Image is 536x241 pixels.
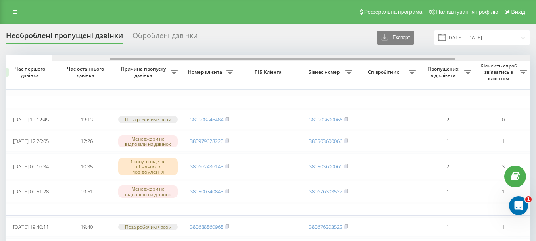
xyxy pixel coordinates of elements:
td: [DATE] 09:51:28 [3,181,59,202]
button: Експорт [377,31,414,45]
td: 1 [475,131,531,152]
span: Причина пропуску дзвінка [118,66,171,78]
span: Співробітник [360,69,409,75]
td: 09:51 [59,181,114,202]
span: 1 [525,196,532,202]
span: Час останнього дзвінка [65,66,108,78]
a: 380508246484 [190,116,223,123]
span: Номер клієнта [186,69,226,75]
div: Оброблені дзвінки [133,31,198,44]
td: 2 [420,110,475,129]
div: Поза робочим часом [118,224,178,230]
td: 1 [475,181,531,202]
td: 1 [420,217,475,237]
span: Налаштування профілю [436,9,498,15]
a: 380662436143 [190,163,223,170]
a: 380979628220 [190,137,223,145]
td: [DATE] 13:12:45 [3,110,59,129]
a: 380503600066 [309,116,342,123]
td: 13:13 [59,110,114,129]
td: 2 [420,153,475,179]
span: Кількість спроб зв'язатись з клієнтом [479,63,520,81]
a: 380676303522 [309,188,342,195]
td: [DATE] 19:40:11 [3,217,59,237]
td: 1 [420,131,475,152]
span: Вихід [511,9,525,15]
td: 3 [475,153,531,179]
td: [DATE] 09:16:34 [3,153,59,179]
td: 0 [475,110,531,129]
iframe: Intercom live chat [509,196,528,215]
span: Пропущених від клієнта [424,66,464,78]
div: Поза робочим часом [118,116,178,123]
div: Менеджери не відповіли на дзвінок [118,185,178,197]
a: 380500740843 [190,188,223,195]
td: 19:40 [59,217,114,237]
a: 380676303522 [309,223,342,230]
a: 380503600066 [309,137,342,145]
td: 1 [475,217,531,237]
span: Бізнес номер [305,69,345,75]
td: 12:26 [59,131,114,152]
td: 10:35 [59,153,114,179]
div: Скинуто під час вітального повідомлення [118,158,178,175]
td: [DATE] 12:26:05 [3,131,59,152]
a: 380503600066 [309,163,342,170]
div: Необроблені пропущені дзвінки [6,31,123,44]
td: 1 [420,181,475,202]
span: Реферальна програма [364,9,423,15]
span: Час першого дзвінка [10,66,52,78]
a: 380688860968 [190,223,223,230]
span: ПІБ Клієнта [244,69,294,75]
div: Менеджери не відповіли на дзвінок [118,135,178,147]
